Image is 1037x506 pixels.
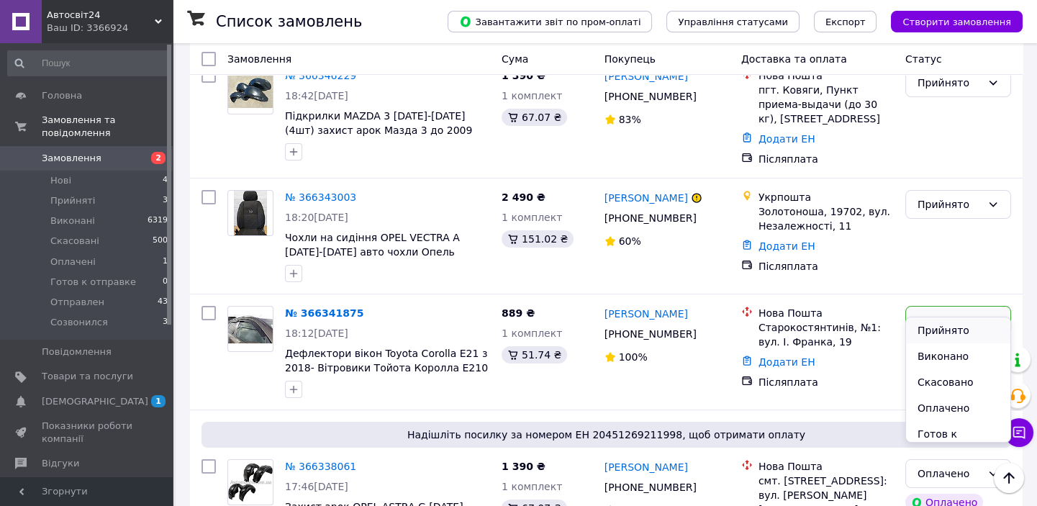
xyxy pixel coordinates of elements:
span: Замовлення [42,152,101,165]
span: Управління статусами [678,17,788,27]
span: Відгуки [42,457,79,470]
span: 0 [163,276,168,289]
span: 1 390 ₴ [502,70,545,81]
span: Cума [502,53,528,65]
a: Фото товару [227,306,273,352]
a: [PERSON_NAME] [604,69,688,83]
div: Нова Пошта [758,68,894,83]
div: Укрпошта [758,190,894,204]
span: Завантажити звіт по пром-оплаті [459,15,640,28]
a: Додати ЕН [758,356,815,368]
span: Отправлен [50,296,104,309]
a: Фото товару [227,190,273,236]
div: Прийнято [918,75,982,91]
span: [DEMOGRAPHIC_DATA] [42,395,148,408]
div: пгт. Ковяги, Пункт приема-выдачи (до 30 кг), [STREET_ADDRESS] [758,83,894,126]
span: 1 [151,395,166,407]
a: № 366343003 [285,191,356,203]
div: Нова Пошта [758,306,894,320]
div: Прийнято [918,196,982,212]
span: 17:46[DATE] [285,481,348,492]
div: Оплачено [918,466,982,482]
span: 60% [619,235,641,247]
span: 18:12[DATE] [285,327,348,339]
span: 83% [619,114,641,125]
div: Післяплата [758,152,894,166]
span: 2 490 ₴ [502,191,545,203]
span: Скасовані [50,235,99,248]
button: Наверх [994,463,1024,493]
h1: Список замовлень [216,13,362,30]
span: 3 [163,194,168,207]
div: Післяплата [758,259,894,274]
span: Експорт [825,17,866,27]
span: 1 [163,256,168,268]
button: Створити замовлення [891,11,1023,32]
a: Додати ЕН [758,240,815,252]
span: 1 390 ₴ [502,461,545,472]
span: Созвонился [50,316,108,329]
a: Додати ЕН [758,133,815,145]
a: Фото товару [227,459,273,505]
div: Старокостянтинів, №1: вул. І. Франка, 19 [758,320,894,349]
span: Автосвіт24 [47,9,155,22]
div: [PHONE_NUMBER] [602,324,699,344]
span: Надішліть посилку за номером ЕН 20451269211998, щоб отримати оплату [207,428,1005,442]
span: Доставка та оплата [741,53,847,65]
a: [PERSON_NAME] [604,307,688,321]
li: Виконано [906,343,1010,369]
a: [PERSON_NAME] [604,460,688,474]
span: Нові [50,174,71,187]
div: [PHONE_NUMBER] [602,208,699,228]
span: 6319 [148,214,168,227]
button: Управління статусами [666,11,800,32]
span: 1 комплект [502,90,562,101]
span: Покупець [604,53,656,65]
span: Товари та послуги [42,370,133,383]
div: Післяплата [758,375,894,389]
div: [PHONE_NUMBER] [602,477,699,497]
span: Повідомлення [42,345,112,358]
img: Фото товару [228,463,273,502]
a: Дефлектори вікон Toyota Corolla E21 з 2018- Вітровики Тойота Королла Е210 дефлектори 4шт з 2018- [285,348,488,388]
button: Завантажити звіт по пром-оплаті [448,11,652,32]
div: Золотоноша, 19702, вул. Незалежності, 11 [758,204,894,233]
span: Оплачені [50,256,96,268]
span: 889 ₴ [502,307,535,319]
span: 18:20[DATE] [285,212,348,223]
span: Виконані [50,214,95,227]
span: Підкрилки MAZDA 3 [DATE]-[DATE] (4шт) захист арок Мазда 3 до 2009 (комплект 4шт) [285,110,472,150]
span: Замовлення та повідомлення [42,114,173,140]
img: Фото товару [234,191,267,235]
div: Нове [918,312,982,328]
span: 4 [163,174,168,187]
a: № 366341875 [285,307,363,319]
button: Чат з покупцем [1005,418,1033,447]
div: Нова Пошта [758,459,894,474]
img: Фото товару [228,75,273,109]
span: Показники роботи компанії [42,420,133,446]
span: 500 [153,235,168,248]
a: Фото товару [227,68,273,114]
img: Фото товару [228,315,273,344]
span: 18:42[DATE] [285,90,348,101]
div: 67.07 ₴ [502,109,567,126]
span: 1 комплект [502,212,562,223]
li: Скасовано [906,369,1010,395]
div: 51.74 ₴ [502,346,567,363]
span: Замовлення [227,53,291,65]
div: Ваш ID: 3366924 [47,22,173,35]
a: Створити замовлення [877,15,1023,27]
a: Чохли на сидіння OPEL VECTRA A [DATE]-[DATE] авто чохли Опель Вектра А з [DATE] до [DATE] [285,232,460,272]
span: 43 [158,296,168,309]
a: [PERSON_NAME] [604,191,688,205]
li: Прийнято [906,317,1010,343]
span: Прийняті [50,194,95,207]
span: Готов к отправке [50,276,136,289]
a: № 366338061 [285,461,356,472]
span: 2 [151,152,166,164]
span: Головна [42,89,82,102]
div: 151.02 ₴ [502,230,574,248]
